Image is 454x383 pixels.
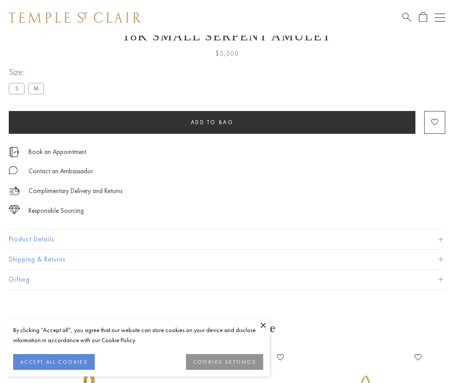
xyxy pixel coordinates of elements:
[9,229,445,249] button: Product Details
[13,325,263,345] div: By clicking “Accept all”, you agree that our website can store cookies on your device and disclos...
[9,250,445,269] button: Shipping & Returns
[419,12,427,23] a: Open Shopping Bag
[9,205,20,214] img: icon_sourcing.svg
[29,147,86,157] a: Book an Appointment
[29,186,122,197] p: Complimentary Delivery and Returns
[9,29,445,43] h1: 18K Small Serpent Amulet
[9,65,47,79] span: Size:
[9,12,141,23] img: Temple St. Clair
[9,83,25,94] label: S
[215,48,239,59] span: $5,500
[9,166,18,175] img: MessageIcon-01_2.svg
[29,205,84,216] div: Responsible Sourcing
[186,354,263,370] button: COOKIES SETTINGS
[9,270,445,290] button: Gifting
[28,83,44,94] label: M
[9,111,415,134] button: Add to bag
[435,12,445,23] button: Open navigation
[402,12,411,23] a: Search
[13,354,95,370] button: ACCEPT ALL COOKIES
[191,118,234,126] span: Add to bag
[9,147,19,157] img: icon_appointment.svg
[29,166,93,177] div: Contact an Ambassador
[9,186,20,197] img: icon_delivery.svg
